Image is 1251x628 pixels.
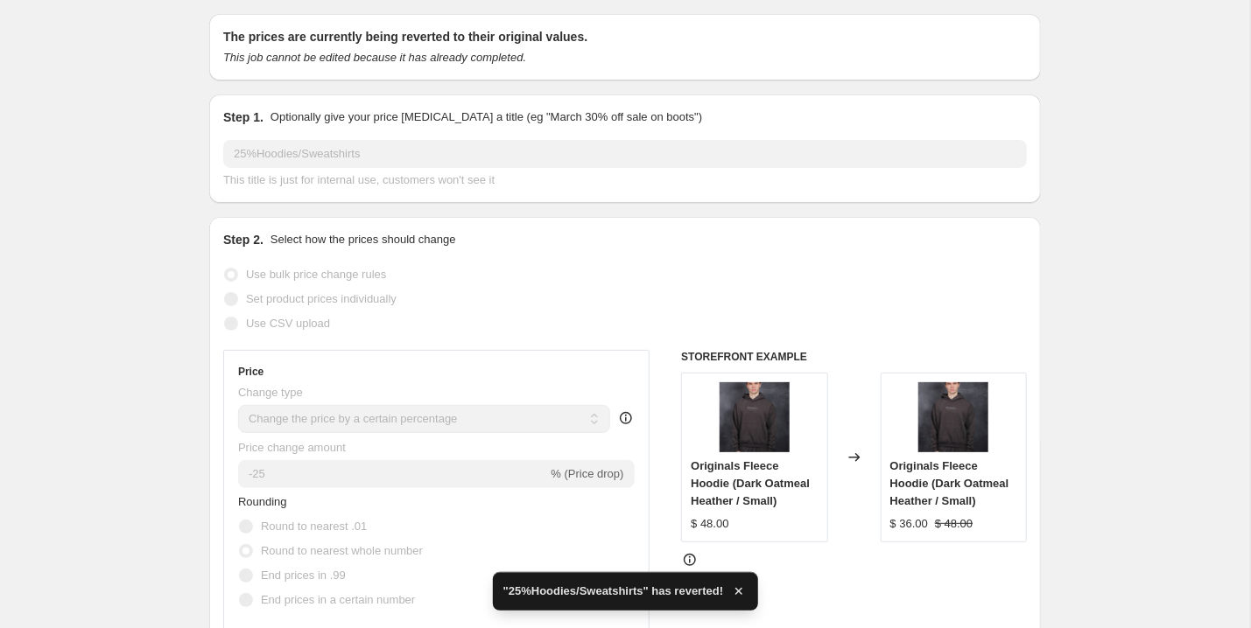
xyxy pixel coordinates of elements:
span: Round to nearest .01 [261,520,367,533]
span: Price change amount [238,441,346,454]
span: "25%Hoodies/Sweatshirts" has reverted! [503,583,723,600]
img: BHME920S_DTB-2_d08b0e06-239b-44ce-9a54-eebc4add6028_80x.jpg [918,382,988,452]
span: Use bulk price change rules [246,268,386,281]
p: Select how the prices should change [271,231,456,248]
input: -15 [238,460,547,488]
span: Originals Fleece Hoodie (Dark Oatmeal Heather / Small) [890,459,1009,507]
h2: Step 1. [223,108,264,126]
span: Change type [238,386,303,399]
span: This title is just for internal use, customers won't see it [223,173,495,186]
span: Set product prices individually [246,292,397,305]
h3: Price [238,365,264,379]
img: BHME920S_DTB-2_d08b0e06-239b-44ce-9a54-eebc4add6028_80x.jpg [720,382,790,452]
span: End prices in .99 [261,569,346,582]
p: Optionally give your price [MEDICAL_DATA] a title (eg "March 30% off sale on boots") [271,108,702,126]
input: 30% off holiday sale [223,140,1027,168]
span: % (Price drop) [551,467,623,480]
span: Rounding [238,495,287,508]
h2: Step 2. [223,231,264,248]
strike: $ 48.00 [935,515,973,533]
div: $ 36.00 [890,515,928,533]
span: Use CSV upload [246,317,330,330]
h6: STOREFRONT EXAMPLE [681,350,1027,364]
h2: The prices are currently being reverted to their original values. [223,28,1027,45]
span: Originals Fleece Hoodie (Dark Oatmeal Heather / Small) [691,459,810,507]
div: help [617,409,635,427]
span: Round to nearest whole number [261,544,423,557]
i: This job cannot be edited because it has already completed. [223,51,526,64]
div: $ 48.00 [691,515,728,533]
span: End prices in a certain number [261,593,415,606]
